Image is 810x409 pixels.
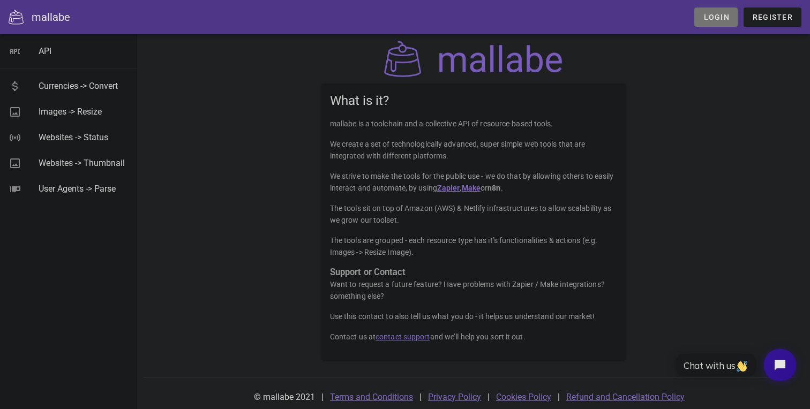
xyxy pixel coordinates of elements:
[381,41,566,77] img: mallabe Logo
[39,81,129,91] div: Currencies -> Convert
[321,84,626,118] div: What is it?
[694,7,738,27] a: Login
[664,340,805,390] iframe: Tidio Chat
[462,184,481,192] a: Make
[330,278,618,302] p: Want to request a future feature? Have problems with Zapier / Make integrations? something else?
[330,202,618,226] p: The tools sit on top of Amazon (AWS) & Netlify infrastructures to allow scalability as we grow ou...
[376,332,430,341] a: contact support
[496,392,551,402] a: Cookies Policy
[39,132,129,142] div: Websites -> Status
[566,392,685,402] a: Refund and Cancellation Policy
[330,170,618,194] p: We strive to make the tools for the public use - we do that by allowing others to easily interact...
[330,118,618,130] p: mallabe is a toolchain and a collective API of resource-based tools.
[744,7,801,27] a: Register
[330,267,618,278] h3: Support or Contact
[39,46,129,56] div: API
[752,13,793,21] span: Register
[39,107,129,117] div: Images -> Resize
[437,184,460,192] a: Zapier
[330,331,618,343] p: Contact us at and we’ll help you sort it out.
[703,13,729,21] span: Login
[330,138,618,162] p: We create a set of technologically advanced, super simple web tools that are integrated with diff...
[330,310,618,322] p: Use this contact to also tell us what you do - it helps us understand our market!
[39,158,129,168] div: Websites -> Thumbnail
[330,234,618,258] p: The tools are grouped - each resource type has it’s functionalities & actions (e.g. Images -> Res...
[487,184,500,192] strong: n8n
[428,392,481,402] a: Privacy Policy
[330,392,413,402] a: Terms and Conditions
[39,184,129,194] div: User Agents -> Parse
[32,9,70,25] div: mallabe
